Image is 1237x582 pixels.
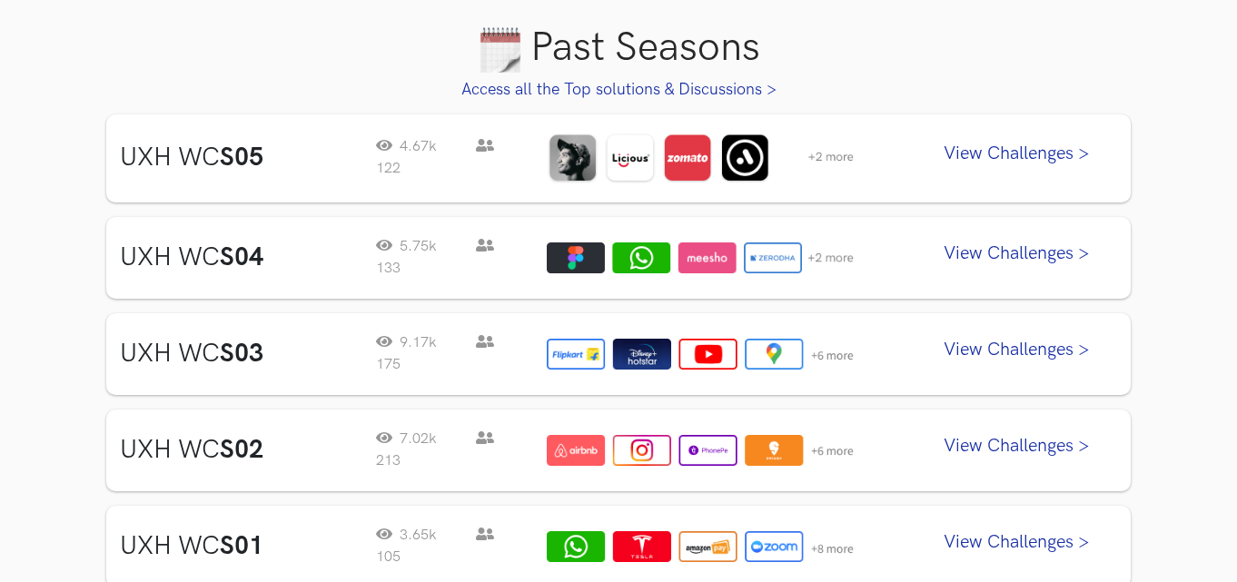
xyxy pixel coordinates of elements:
[220,339,263,369] strong: S03
[547,339,854,370] img: Season brands
[917,135,1117,181] a: View Challenges >
[917,524,1117,569] a: View Challenges >
[376,527,499,566] span: 105
[120,435,349,466] h3: UXH WC
[220,531,263,561] strong: S01
[220,242,263,272] strong: S04
[376,332,458,354] span: 9.17k
[376,334,499,373] span: 175
[376,525,458,547] span: 3.65k
[120,242,349,273] h3: UXH WC
[547,242,854,273] img: Season brands
[917,235,1117,281] a: View Challenges >
[106,25,1131,73] h3: Past Seasons
[917,331,1117,377] a: View Challenges >
[376,136,458,158] span: 4.67k
[376,430,499,469] span: 213
[478,27,523,73] img: Calendar logo
[547,133,854,184] img: Season brands
[120,531,349,562] h3: UXH WC
[376,429,458,450] span: 7.02k
[120,143,349,173] h3: UXH WC
[376,236,458,258] span: 5.75k
[547,531,854,562] img: Season brands
[220,143,263,173] strong: S05
[376,238,499,277] span: 133
[220,435,263,465] strong: S02
[917,428,1117,473] a: View Challenges >
[547,435,854,466] img: Season brands
[120,339,349,370] h3: UXH WC
[461,80,777,99] a: Access all the Top solutions & Discussions >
